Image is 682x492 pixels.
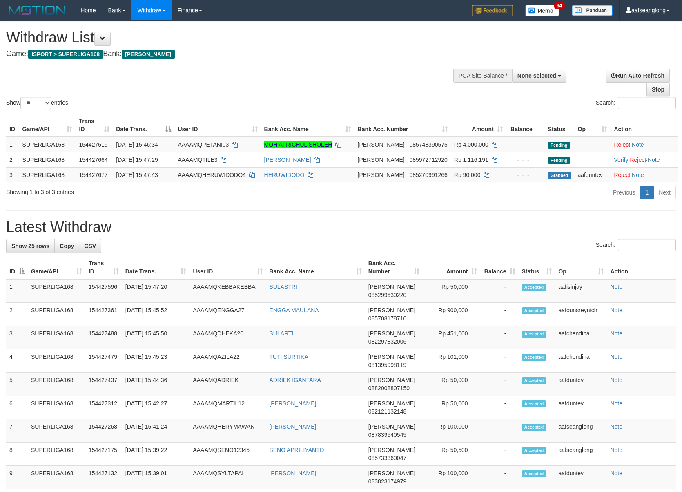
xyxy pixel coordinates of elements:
[632,141,644,148] a: Note
[368,315,406,322] span: Copy 085708178710 to clipboard
[28,349,85,373] td: SUPERLIGA168
[614,172,630,178] a: Reject
[648,157,660,163] a: Note
[480,349,519,373] td: -
[423,396,480,419] td: Rp 50,000
[423,326,480,349] td: Rp 451,000
[358,141,405,148] span: [PERSON_NAME]
[122,396,190,419] td: [DATE] 15:42:27
[454,141,488,148] span: Rp 4.000.000
[506,114,545,137] th: Balance
[358,157,405,163] span: [PERSON_NAME]
[6,279,28,303] td: 1
[122,419,190,443] td: [DATE] 15:41:24
[189,326,266,349] td: AAAAMQDHEKA20
[451,114,506,137] th: Amount: activate to sort column ascending
[480,396,519,419] td: -
[610,330,622,337] a: Note
[189,466,266,489] td: AAAAMQSYLTAPAI
[85,279,122,303] td: 154427596
[554,2,565,9] span: 34
[610,447,622,453] a: Note
[122,349,190,373] td: [DATE] 15:45:23
[610,423,622,430] a: Note
[269,307,319,313] a: ENGGA MAULANA
[522,470,546,477] span: Accepted
[358,172,405,178] span: [PERSON_NAME]
[423,349,480,373] td: Rp 101,000
[264,141,332,148] a: MOH AFRICHUL SHOLEH
[6,466,28,489] td: 9
[11,243,49,249] span: Show 25 rows
[269,423,316,430] a: [PERSON_NAME]
[6,137,19,152] td: 1
[368,284,415,290] span: [PERSON_NAME]
[6,114,19,137] th: ID
[509,171,542,179] div: - - -
[85,349,122,373] td: 154427479
[269,447,324,453] a: SENO APRILIYANTO
[19,152,76,167] td: SUPERLIGA168
[610,284,622,290] a: Note
[76,114,113,137] th: Trans ID: activate to sort column ascending
[572,5,613,16] img: panduan.png
[368,377,415,383] span: [PERSON_NAME]
[368,478,406,485] span: Copy 083823174979 to clipboard
[522,284,546,291] span: Accepted
[548,157,570,164] span: Pending
[596,239,676,251] label: Search:
[368,353,415,360] span: [PERSON_NAME]
[6,349,28,373] td: 4
[6,419,28,443] td: 7
[122,256,190,279] th: Date Trans.: activate to sort column ascending
[522,354,546,361] span: Accepted
[453,69,512,83] div: PGA Site Balance /
[189,279,266,303] td: AAAAMQKEBBAKEBBA
[512,69,566,83] button: None selected
[122,373,190,396] td: [DATE] 15:44:36
[28,256,85,279] th: Game/API: activate to sort column ascending
[555,326,607,349] td: aafchendina
[365,256,423,279] th: Bank Acc. Number: activate to sort column ascending
[6,50,446,58] h4: Game: Bank:
[28,303,85,326] td: SUPERLIGA168
[545,114,575,137] th: Status
[480,373,519,396] td: -
[646,83,670,96] a: Stop
[6,29,446,46] h1: Withdraw List
[269,353,308,360] a: TUTI SURTIKA
[85,419,122,443] td: 154427268
[28,396,85,419] td: SUPERLIGA168
[548,172,571,179] span: Grabbed
[555,349,607,373] td: aafchendina
[28,419,85,443] td: SUPERLIGA168
[555,256,607,279] th: Op: activate to sort column ascending
[611,137,678,152] td: ·
[618,97,676,109] input: Search:
[606,69,670,83] a: Run Auto-Refresh
[28,326,85,349] td: SUPERLIGA168
[555,466,607,489] td: aafduntev
[522,447,546,454] span: Accepted
[6,303,28,326] td: 2
[6,396,28,419] td: 6
[6,152,19,167] td: 2
[522,400,546,407] span: Accepted
[20,97,51,109] select: Showentries
[610,307,622,313] a: Note
[54,239,79,253] a: Copy
[423,256,480,279] th: Amount: activate to sort column ascending
[28,443,85,466] td: SUPERLIGA168
[610,353,622,360] a: Note
[368,447,415,453] span: [PERSON_NAME]
[174,114,261,137] th: User ID: activate to sort column ascending
[261,114,354,137] th: Bank Acc. Name: activate to sort column ascending
[19,167,76,182] td: SUPERLIGA168
[614,157,628,163] a: Verify
[113,114,174,137] th: Date Trans.: activate to sort column descending
[423,373,480,396] td: Rp 50,000
[409,157,447,163] span: Copy 085972712920 to clipboard
[480,256,519,279] th: Balance: activate to sort column ascending
[269,470,316,476] a: [PERSON_NAME]
[480,466,519,489] td: -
